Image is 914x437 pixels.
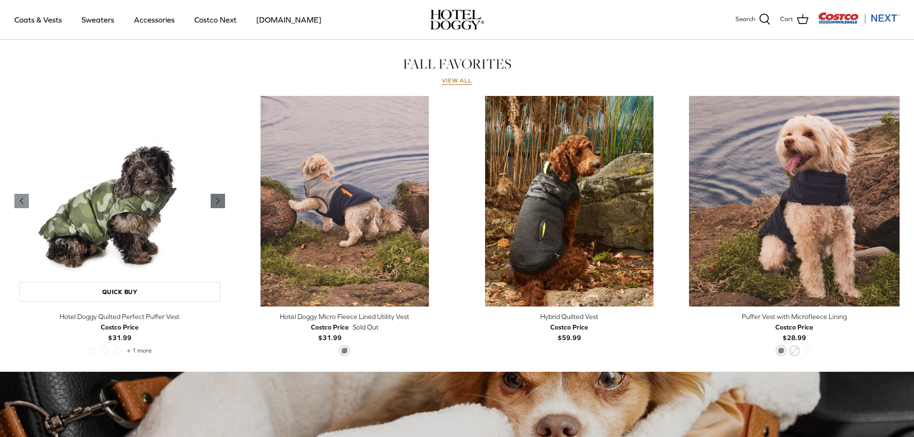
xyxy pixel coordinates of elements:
[550,322,588,332] div: Costco Price
[442,77,473,85] a: View all
[101,322,139,342] b: $31.99
[14,194,29,208] a: Previous
[775,322,813,332] div: Costco Price
[19,282,220,302] a: Quick buy
[101,322,139,332] div: Costco Price
[689,311,900,322] div: Puffer Vest with Microfleece Lining
[550,322,588,342] b: $59.99
[211,194,225,208] a: Previous
[14,311,225,343] a: Hotel Doggy Quilted Perfect Puffer Vest Costco Price$31.99
[248,3,330,36] a: [DOMAIN_NAME]
[780,14,793,24] span: Cart
[430,10,484,30] img: hoteldoggycom
[403,54,511,73] a: FALL FAVORITES
[311,322,349,342] b: $31.99
[430,10,484,30] a: hoteldoggy.com hoteldoggycom
[689,311,900,343] a: Puffer Vest with Microfleece Lining Costco Price$28.99
[14,96,225,307] a: Hotel Doggy Quilted Perfect Puffer Vest
[818,12,900,24] img: Costco Next
[464,311,675,343] a: Hybrid Quilted Vest Costco Price$59.99
[127,347,152,354] span: + 1 more
[14,311,225,322] div: Hotel Doggy Quilted Perfect Puffer Vest
[689,96,900,307] a: Puffer Vest with Microfleece Lining
[239,311,450,322] div: Hotel Doggy Micro Fleece Lined Utility Vest
[736,14,755,24] span: Search
[464,311,675,322] div: Hybrid Quilted Vest
[311,322,349,332] div: Costco Price
[125,3,183,36] a: Accessories
[239,311,450,343] a: Hotel Doggy Micro Fleece Lined Utility Vest Costco Price$31.99 Sold Out
[353,322,379,332] span: Sold Out
[186,3,245,36] a: Costco Next
[775,322,813,342] b: $28.99
[780,13,808,26] a: Cart
[736,13,771,26] a: Search
[239,96,450,307] a: Hotel Doggy Micro Fleece Lined Utility Vest
[818,18,900,25] a: Visit Costco Next
[464,96,675,307] a: Hybrid Quilted Vest
[73,3,123,36] a: Sweaters
[6,3,71,36] a: Coats & Vests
